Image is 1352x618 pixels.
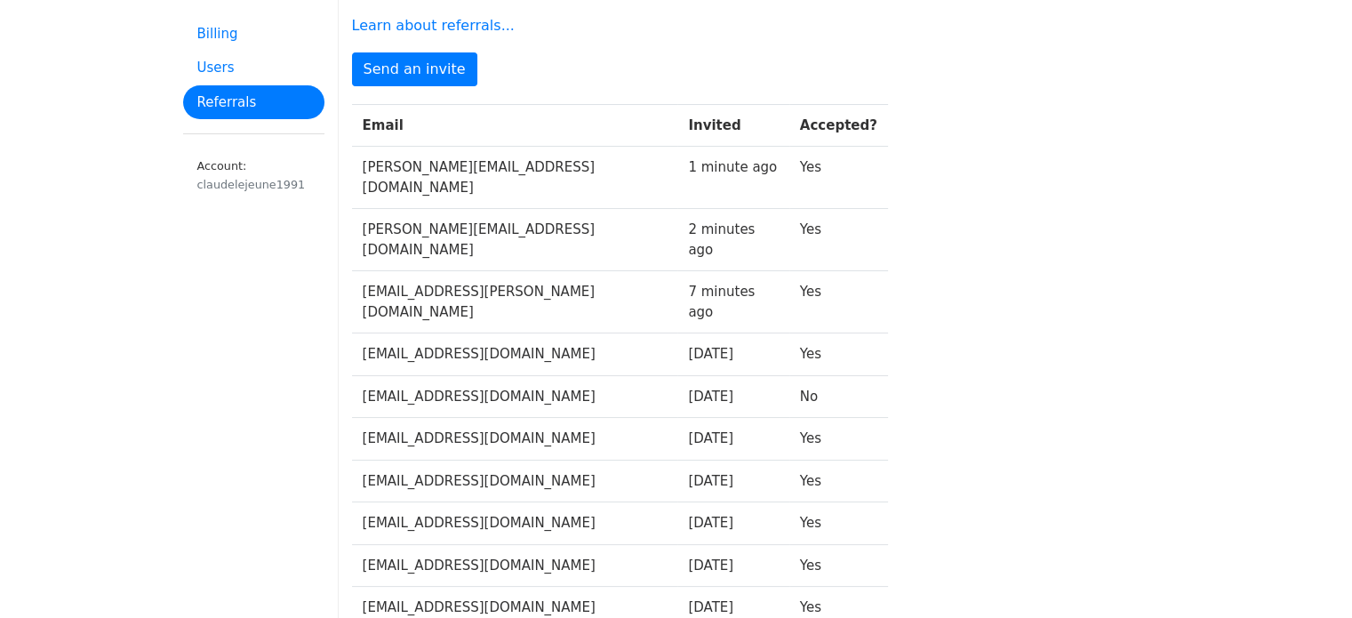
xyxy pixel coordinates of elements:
a: Learn about referrals... [352,17,515,34]
a: Referrals [183,85,324,120]
td: [DATE] [677,460,788,502]
td: Yes [789,147,888,209]
td: Yes [789,460,888,502]
small: Account: [197,159,310,193]
td: [EMAIL_ADDRESS][DOMAIN_NAME] [352,502,678,545]
td: 1 minute ago [677,147,788,209]
td: [EMAIL_ADDRESS][DOMAIN_NAME] [352,460,678,502]
td: Yes [789,209,888,271]
a: Users [183,51,324,85]
td: [DATE] [677,502,788,545]
td: 2 minutes ago [677,209,788,271]
a: Send an invite [352,52,477,86]
td: No [789,375,888,418]
th: Invited [677,104,788,147]
td: Yes [789,333,888,376]
td: Yes [789,544,888,587]
td: [DATE] [677,375,788,418]
td: [EMAIL_ADDRESS][DOMAIN_NAME] [352,418,678,461]
td: [EMAIL_ADDRESS][DOMAIN_NAME] [352,333,678,376]
td: [EMAIL_ADDRESS][DOMAIN_NAME] [352,375,678,418]
td: Yes [789,418,888,461]
td: Yes [789,502,888,545]
td: [EMAIL_ADDRESS][PERSON_NAME][DOMAIN_NAME] [352,271,678,333]
th: Accepted? [789,104,888,147]
td: [DATE] [677,544,788,587]
div: claudelejeune1991 [197,176,310,193]
td: [PERSON_NAME][EMAIL_ADDRESS][DOMAIN_NAME] [352,147,678,209]
td: [DATE] [677,333,788,376]
td: [PERSON_NAME][EMAIL_ADDRESS][DOMAIN_NAME] [352,209,678,271]
th: Email [352,104,678,147]
td: [DATE] [677,418,788,461]
iframe: Chat Widget [1263,533,1352,618]
td: [EMAIL_ADDRESS][DOMAIN_NAME] [352,544,678,587]
a: Billing [183,17,324,52]
td: 7 minutes ago [677,271,788,333]
div: Widget de chat [1263,533,1352,618]
td: Yes [789,271,888,333]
